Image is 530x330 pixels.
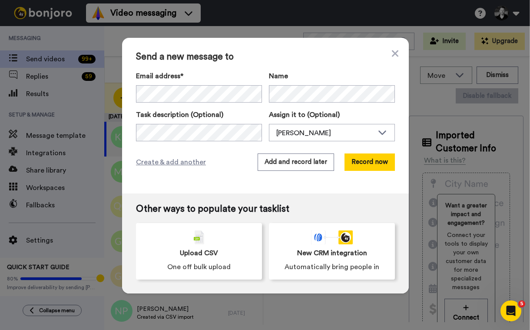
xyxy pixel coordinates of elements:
span: Name [269,71,288,81]
img: csv-grey.png [194,230,204,244]
span: New CRM integration [297,248,367,258]
span: 5 [518,300,525,307]
span: Send a new message to [136,52,395,62]
div: animation [311,230,353,244]
label: Task description (Optional) [136,110,262,120]
span: Upload CSV [180,248,218,258]
label: Assign it to (Optional) [269,110,395,120]
span: Other ways to populate your tasklist [136,204,395,214]
button: Add and record later [258,153,334,171]
div: [PERSON_NAME] [276,128,374,138]
span: Create & add another [136,157,206,167]
button: Record now [344,153,395,171]
label: Email address* [136,71,262,81]
iframe: Intercom live chat [500,300,521,321]
span: One off bulk upload [167,262,231,272]
span: Automatically bring people in [285,262,379,272]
